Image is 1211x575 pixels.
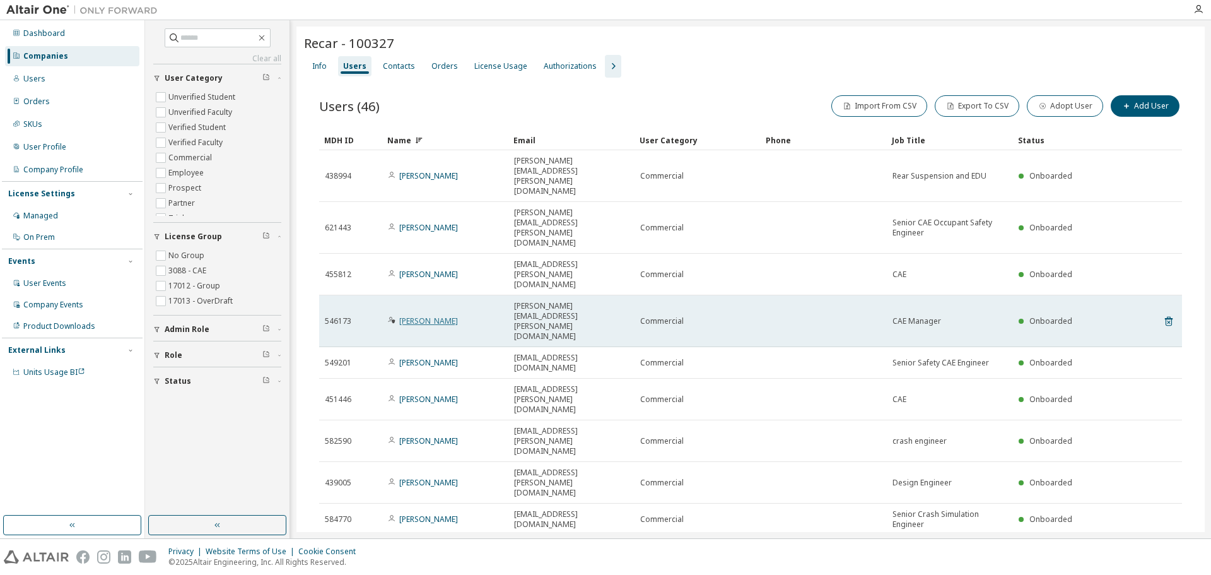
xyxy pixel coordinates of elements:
div: Company Events [23,300,83,310]
span: CAE [892,270,906,280]
span: 582590 [325,436,351,446]
span: Clear filter [262,232,270,242]
span: Onboarded [1029,269,1072,280]
img: youtube.svg [139,550,157,564]
img: instagram.svg [97,550,110,564]
span: 439005 [325,478,351,488]
span: Senior Crash Simulation Engineer [892,509,1007,530]
a: [PERSON_NAME] [399,357,458,368]
button: Admin Role [153,316,281,343]
span: Role [165,350,182,360]
span: CAE [892,394,906,405]
div: Website Terms of Use [206,547,298,557]
span: [EMAIL_ADDRESS][PERSON_NAME][DOMAIN_NAME] [514,384,629,415]
div: Product Downloads [23,321,95,331]
span: Onboarded [1029,170,1072,181]
label: 3088 - CAE [168,263,209,278]
span: Commercial [640,514,684,525]
div: Users [343,61,366,71]
span: CAE Manager [892,316,941,326]
img: Altair One [6,4,164,16]
span: Commercial [640,478,684,488]
span: Onboarded [1029,436,1072,446]
img: linkedin.svg [118,550,131,564]
button: Role [153,341,281,369]
div: Name [387,130,503,150]
span: Commercial [640,171,684,181]
div: Privacy [168,547,206,557]
div: Users [23,74,45,84]
span: Commercial [640,436,684,446]
span: Onboarded [1029,222,1072,233]
div: MDH ID [324,130,377,150]
span: [EMAIL_ADDRESS][PERSON_NAME][DOMAIN_NAME] [514,259,629,290]
div: License Usage [474,61,527,71]
label: 17012 - Group [168,278,223,293]
span: Clear filter [262,376,270,386]
div: Info [312,61,327,71]
span: Users (46) [319,97,380,115]
div: User Profile [23,142,66,152]
span: [EMAIL_ADDRESS][DOMAIN_NAME] [514,509,629,530]
a: [PERSON_NAME] [399,316,458,326]
label: Verified Faculty [168,135,225,150]
div: Status [1018,130,1106,150]
div: Job Title [892,130,1008,150]
div: License Settings [8,189,75,199]
div: External Links [8,345,66,355]
span: Units Usage BI [23,367,85,377]
button: Export To CSV [935,95,1019,117]
label: Partner [168,196,197,211]
span: [EMAIL_ADDRESS][DOMAIN_NAME] [514,353,629,373]
span: 546173 [325,316,351,326]
span: Onboarded [1029,394,1072,405]
a: [PERSON_NAME] [399,170,458,181]
span: Onboarded [1029,514,1072,525]
span: Onboarded [1029,357,1072,368]
span: Commercial [640,394,684,405]
div: Authorizations [544,61,597,71]
span: Admin Role [165,324,209,335]
button: User Category [153,64,281,92]
span: [PERSON_NAME][EMAIL_ADDRESS][PERSON_NAME][DOMAIN_NAME] [514,156,629,196]
div: SKUs [23,119,42,129]
span: Recar - 100327 [304,34,394,52]
span: 438994 [325,171,351,181]
div: Events [8,256,35,266]
label: Prospect [168,181,204,196]
a: Clear all [153,54,281,64]
span: Commercial [640,270,684,280]
button: Import From CSV [831,95,927,117]
div: User Category [640,130,756,150]
label: Commercial [168,150,214,165]
button: Status [153,367,281,395]
span: 451446 [325,394,351,405]
div: Companies [23,51,68,61]
label: Employee [168,165,206,181]
span: [EMAIL_ADDRESS][PERSON_NAME][DOMAIN_NAME] [514,426,629,456]
button: License Group [153,223,281,251]
div: User Events [23,278,66,288]
span: Senior Safety CAE Engineer [892,358,989,368]
a: [PERSON_NAME] [399,394,458,405]
span: Clear filter [262,324,270,335]
span: Senior CAE Occupant Safety Engineer [892,218,1007,238]
span: 584770 [325,514,351,525]
span: Onboarded [1029,316,1072,326]
label: Verified Student [168,120,228,135]
span: [PERSON_NAME][EMAIL_ADDRESS][PERSON_NAME][DOMAIN_NAME] [514,301,629,341]
span: [PERSON_NAME][EMAIL_ADDRESS][PERSON_NAME][DOMAIN_NAME] [514,208,629,248]
span: Clear filter [262,350,270,360]
a: [PERSON_NAME] [399,477,458,488]
label: Unverified Faculty [168,105,235,120]
a: [PERSON_NAME] [399,269,458,280]
div: Cookie Consent [298,547,363,557]
a: [PERSON_NAME] [399,514,458,525]
a: [PERSON_NAME] [399,436,458,446]
span: crash engineer [892,436,947,446]
span: Design Engineer [892,478,952,488]
div: Orders [431,61,458,71]
span: 455812 [325,270,351,280]
label: Trial [168,211,187,226]
span: Rear Suspension and EDU [892,171,986,181]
